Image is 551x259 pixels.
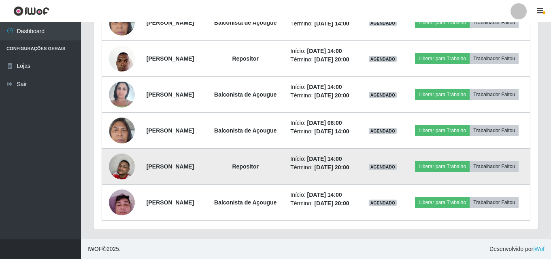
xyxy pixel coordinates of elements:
li: Término: [290,55,357,64]
button: Liberar para Trabalho [415,89,470,100]
strong: [PERSON_NAME] [147,91,194,98]
span: AGENDADO [369,200,397,206]
time: [DATE] 14:00 [314,20,349,27]
span: AGENDADO [369,92,397,98]
strong: [PERSON_NAME] [147,55,194,62]
span: IWOF [87,246,102,252]
li: Início: [290,47,357,55]
button: Trabalhador Faltou [470,125,519,136]
span: AGENDADO [369,128,397,134]
time: [DATE] 20:00 [314,92,349,99]
button: Trabalhador Faltou [470,17,519,28]
li: Término: [290,163,357,172]
strong: Balconista de Açougue [214,199,277,206]
span: AGENDADO [369,56,397,62]
img: 1705573707833.jpeg [109,41,135,76]
button: Liberar para Trabalho [415,161,470,172]
img: 1706817877089.jpeg [109,113,135,147]
li: Início: [290,119,357,127]
a: iWof [533,246,545,252]
time: [DATE] 14:00 [307,48,342,54]
time: [DATE] 20:00 [314,56,349,63]
li: Início: [290,155,357,163]
button: Trabalhador Faltou [470,89,519,100]
time: [DATE] 14:00 [307,84,342,90]
button: Liberar para Trabalho [415,17,470,28]
span: AGENDADO [369,164,397,170]
li: Término: [290,19,357,28]
strong: Repositor [232,163,259,170]
strong: Balconista de Açougue [214,91,277,98]
strong: [PERSON_NAME] [147,19,194,26]
time: [DATE] 14:00 [307,192,342,198]
strong: Balconista de Açougue [214,19,277,26]
img: CoreUI Logo [13,6,49,16]
time: [DATE] 14:00 [307,156,342,162]
strong: [PERSON_NAME] [147,199,194,206]
li: Término: [290,91,357,100]
time: [DATE] 14:00 [314,128,349,135]
img: 1748283755662.jpeg [109,185,135,219]
img: 1705690307767.jpeg [109,77,135,112]
strong: [PERSON_NAME] [147,163,194,170]
strong: Repositor [232,55,259,62]
button: Trabalhador Faltou [470,161,519,172]
img: 1706817877089.jpeg [109,5,135,40]
time: [DATE] 08:00 [307,120,342,126]
span: Desenvolvido por [489,245,545,253]
li: Início: [290,83,357,91]
li: Término: [290,199,357,208]
img: 1754346627131.jpeg [109,145,135,188]
button: Liberar para Trabalho [415,125,470,136]
span: © 2025 . [87,245,121,253]
strong: [PERSON_NAME] [147,127,194,134]
button: Trabalhador Faltou [470,197,519,208]
li: Início: [290,191,357,199]
li: Término: [290,127,357,136]
span: AGENDADO [369,20,397,26]
strong: Balconista de Açougue [214,127,277,134]
button: Liberar para Trabalho [415,197,470,208]
button: Liberar para Trabalho [415,53,470,64]
time: [DATE] 20:00 [314,200,349,206]
time: [DATE] 20:00 [314,164,349,171]
button: Trabalhador Faltou [470,53,519,64]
